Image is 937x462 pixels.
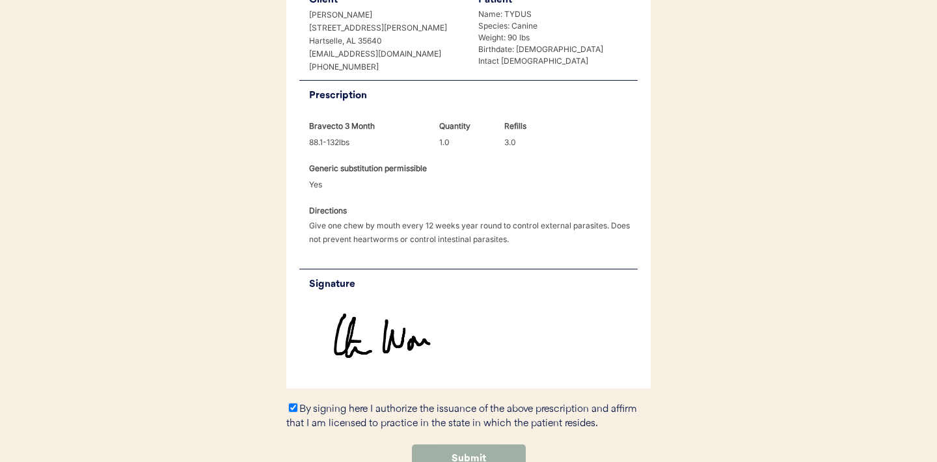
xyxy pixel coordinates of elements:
[309,61,462,73] div: [PHONE_NUMBER]
[309,35,462,47] div: Hartselle, AL 35640
[309,9,462,21] div: [PERSON_NAME]
[309,219,638,246] div: Give one chew by mouth every 12 weeks year round to control external parasites. Does not prevent ...
[504,135,560,149] div: 3.0
[299,299,638,375] img: https%3A%2F%2Fb1fdecc9f5d32684efbb068259a22d3b.cdn.bubble.io%2Ff1758679540444x788915244591914800%...
[309,135,429,149] div: 88.1-132lbs
[439,135,495,149] div: 1.0
[309,121,375,131] strong: Bravecto 3 Month
[309,204,364,217] div: Directions
[309,161,427,175] div: Generic substitution permissible
[309,276,638,293] div: Signature
[309,87,638,104] div: Prescription
[504,119,560,133] div: Refills
[478,8,631,67] div: Name: TYDUS Species: Canine Weight: 90 lbs Birthdate: [DEMOGRAPHIC_DATA] Intact [DEMOGRAPHIC_DATA]
[309,22,462,34] div: [STREET_ADDRESS][PERSON_NAME]
[309,48,462,60] div: [EMAIL_ADDRESS][DOMAIN_NAME]
[309,178,364,191] div: Yes
[286,404,637,429] label: By signing here I authorize the issuance of the above prescription and affirm that I am licensed ...
[439,119,495,133] div: Quantity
